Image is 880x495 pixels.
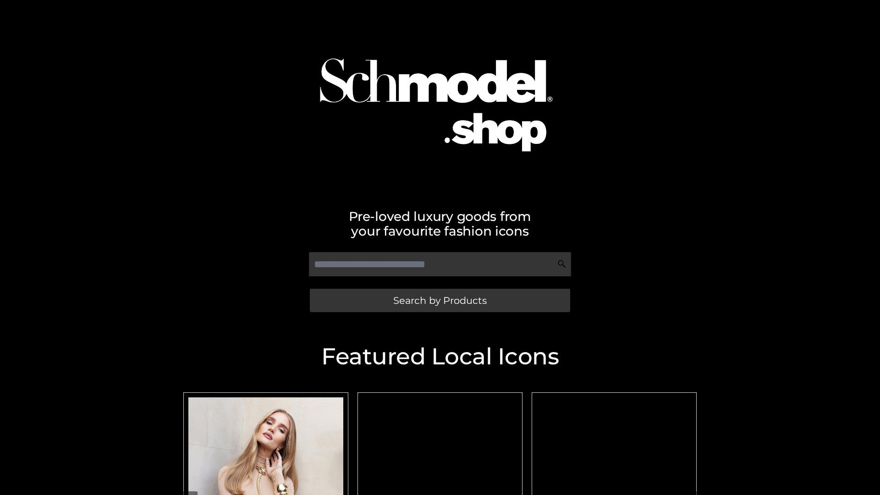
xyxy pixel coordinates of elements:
span: Search by Products [393,296,487,305]
a: Search by Products [310,289,570,312]
h2: Featured Local Icons​ [179,345,701,368]
img: Search Icon [557,259,566,269]
h2: Pre-loved luxury goods from your favourite fashion icons [179,209,701,238]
